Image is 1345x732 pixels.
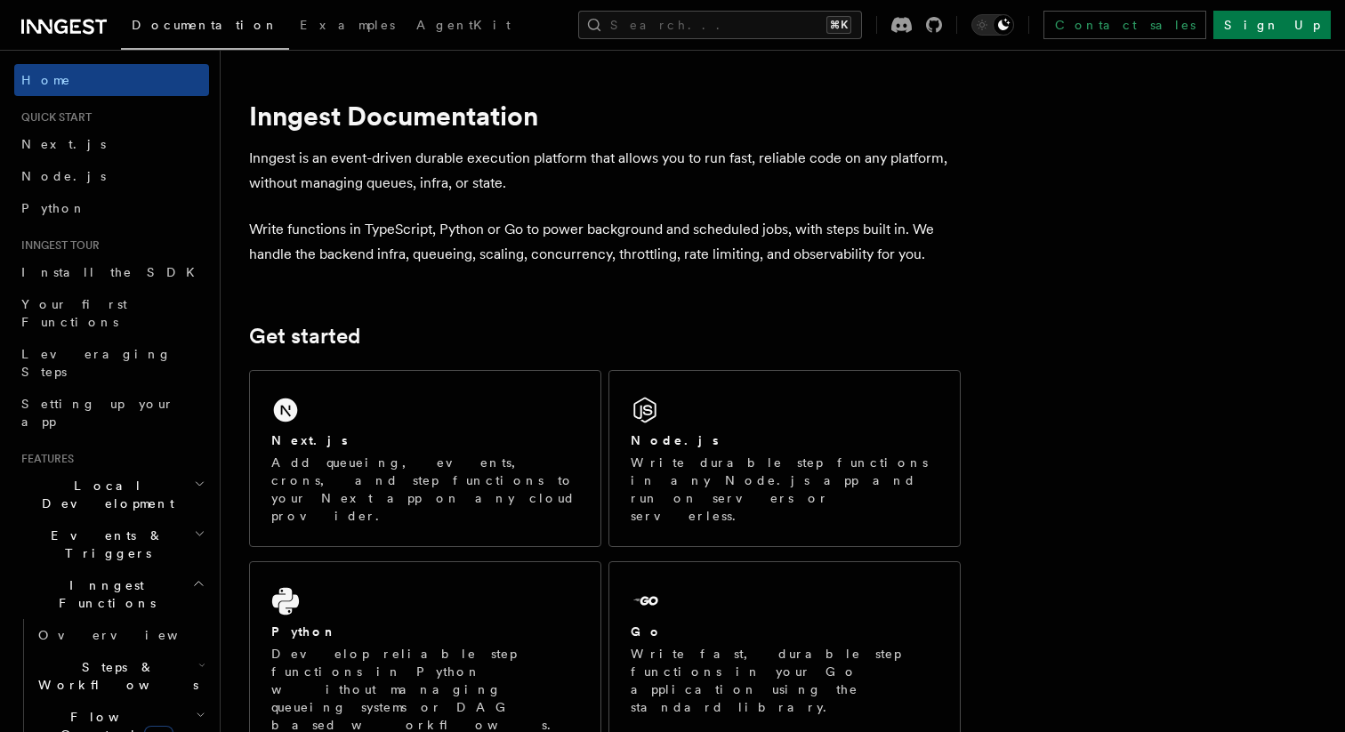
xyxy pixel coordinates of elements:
[631,623,663,640] h2: Go
[249,100,961,132] h1: Inngest Documentation
[14,527,194,562] span: Events & Triggers
[14,256,209,288] a: Install the SDK
[608,370,961,547] a: Node.jsWrite durable step functions in any Node.js app and run on servers or serverless.
[14,192,209,224] a: Python
[121,5,289,50] a: Documentation
[14,388,209,438] a: Setting up your app
[21,137,106,151] span: Next.js
[271,431,348,449] h2: Next.js
[31,658,198,694] span: Steps & Workflows
[271,454,579,525] p: Add queueing, events, crons, and step functions to your Next app on any cloud provider.
[14,477,194,512] span: Local Development
[31,619,209,651] a: Overview
[406,5,521,48] a: AgentKit
[289,5,406,48] a: Examples
[1043,11,1206,39] a: Contact sales
[14,338,209,388] a: Leveraging Steps
[14,110,92,125] span: Quick start
[971,14,1014,36] button: Toggle dark mode
[14,288,209,338] a: Your first Functions
[1213,11,1331,39] a: Sign Up
[14,64,209,96] a: Home
[21,397,174,429] span: Setting up your app
[31,651,209,701] button: Steps & Workflows
[21,347,172,379] span: Leveraging Steps
[631,431,719,449] h2: Node.js
[631,645,938,716] p: Write fast, durable step functions in your Go application using the standard library.
[14,452,74,466] span: Features
[271,623,337,640] h2: Python
[416,18,511,32] span: AgentKit
[14,569,209,619] button: Inngest Functions
[132,18,278,32] span: Documentation
[300,18,395,32] span: Examples
[631,454,938,525] p: Write durable step functions in any Node.js app and run on servers or serverless.
[249,370,601,547] a: Next.jsAdd queueing, events, crons, and step functions to your Next app on any cloud provider.
[38,628,221,642] span: Overview
[21,169,106,183] span: Node.js
[14,470,209,519] button: Local Development
[14,160,209,192] a: Node.js
[14,576,192,612] span: Inngest Functions
[249,324,360,349] a: Get started
[578,11,862,39] button: Search...⌘K
[249,146,961,196] p: Inngest is an event-driven durable execution platform that allows you to run fast, reliable code ...
[21,201,86,215] span: Python
[249,217,961,267] p: Write functions in TypeScript, Python or Go to power background and scheduled jobs, with steps bu...
[14,519,209,569] button: Events & Triggers
[21,265,205,279] span: Install the SDK
[21,297,127,329] span: Your first Functions
[14,238,100,253] span: Inngest tour
[21,71,71,89] span: Home
[14,128,209,160] a: Next.js
[826,16,851,34] kbd: ⌘K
